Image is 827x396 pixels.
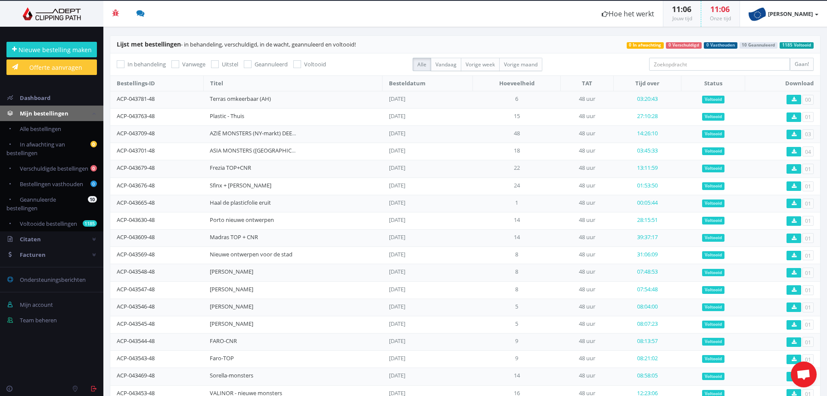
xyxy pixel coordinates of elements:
a: [PERSON_NAME] [210,268,253,275]
font: Verschuldigde bestellingen [20,165,88,172]
font: Voltooid [705,114,722,119]
font: Citaten [20,235,41,243]
font: TAT [582,79,592,87]
font: Voltooid [705,97,722,102]
a: Madras TOP + CNR [210,233,258,241]
font: Hoeveelheid [499,79,535,87]
font: 08:13:57 [637,337,658,345]
font: 24 [514,181,520,189]
font: 0 [92,141,95,147]
font: Vandaag [435,61,457,68]
font: Team beheren [20,316,57,324]
font: 48 uur [579,112,595,120]
font: ACP-043544-48 [117,337,155,345]
font: Voltooid [705,373,722,379]
font: [DATE] [389,181,405,189]
font: 0 [92,165,95,171]
font: 14 [514,216,520,224]
a: ACP-043665-48 [117,199,155,206]
font: Bestellings-ID [117,79,155,87]
font: [PERSON_NAME] [210,320,253,327]
font: 48 uur [579,147,595,154]
a: ACP-043701-48 [117,147,155,154]
font: Voltooid [705,131,722,137]
font: 48 uur [579,216,595,224]
font: Vorige week [466,61,495,68]
font: ACP-043609-48 [117,233,155,241]
a: Sorella-monsters [210,371,253,379]
font: Porto nieuwe ontwerpen [210,216,274,224]
font: 01:53:50 [637,181,658,189]
font: 48 uur [579,268,595,275]
font: 14:26:10 [637,129,658,137]
font: Vorige maand [504,61,538,68]
font: Status [704,79,722,87]
font: Nieuwe bestelling maken [19,46,92,54]
font: 08:58:05 [637,371,658,379]
font: ACP-043630-48 [117,216,155,224]
font: [DATE] [389,302,405,310]
font: Lijst met bestellingen [117,40,181,48]
font: ACP-043763-48 [117,112,155,120]
font: 07:54:48 [637,285,658,293]
font: Onze tijd [710,15,731,22]
font: Voltooid [705,148,722,154]
font: Voltooid [304,60,326,68]
font: 08:21:02 [637,354,658,362]
font: Voltooid [705,165,722,171]
font: [DATE] [389,216,405,224]
font: 48 uur [579,199,595,206]
font: 48 uur [579,164,595,171]
font: Dashboard [20,94,50,102]
font: ACP-043569-48 [117,250,155,258]
font: Sfinx + [PERSON_NAME] [210,181,271,189]
font: Jouw tijd [672,15,692,22]
font: [DATE] [389,164,405,171]
a: ACP-043545-48 [117,320,155,327]
a: [PERSON_NAME] [210,285,253,293]
a: ACP-043548-48 [117,268,155,275]
a: Frezia TOP+CNR [210,164,251,171]
font: ASIA MONSTERS ([GEOGRAPHIC_DATA]-markt) [210,147,328,154]
font: 48 uur [579,337,595,345]
font: [DATE] [389,129,405,137]
font: Hoe het werkt [609,9,654,19]
a: AZIË MONSTERS (NY-markt) DEEL 2 [210,129,299,137]
font: Mijn bestellingen [20,109,68,117]
a: Plastic - Thuis [210,112,244,120]
font: ACP-043781-48 [117,95,155,103]
font: 03:20:43 [637,95,658,103]
font: 0 [92,181,95,187]
font: Alle bestellingen [20,125,61,133]
font: 13:11:59 [637,164,658,171]
font: 6 [515,95,518,103]
font: Nieuwe ontwerpen voor de stad [210,250,292,258]
a: Haal de plasticfolie eruit [210,199,271,206]
a: ACP-043547-48 [117,285,155,293]
font: Voltooid [705,235,722,240]
font: 18 [514,147,520,154]
font: 0 Verschuldigd [668,42,699,48]
a: Terras omkeerbaar (AH) [210,95,271,103]
a: ACP-043469-48 [117,371,155,379]
a: ACP-043546-48 [117,302,155,310]
font: Mijn account [20,301,53,309]
a: Offerte aanvragen [6,59,97,75]
font: Vanwege [182,60,205,68]
font: 14 [514,371,520,379]
font: 48 [514,129,520,137]
font: FARO-CNR [210,337,237,345]
a: [PERSON_NAME] [210,302,253,310]
font: 0 In afwachting [629,42,661,48]
font: [PERSON_NAME] [768,10,813,18]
